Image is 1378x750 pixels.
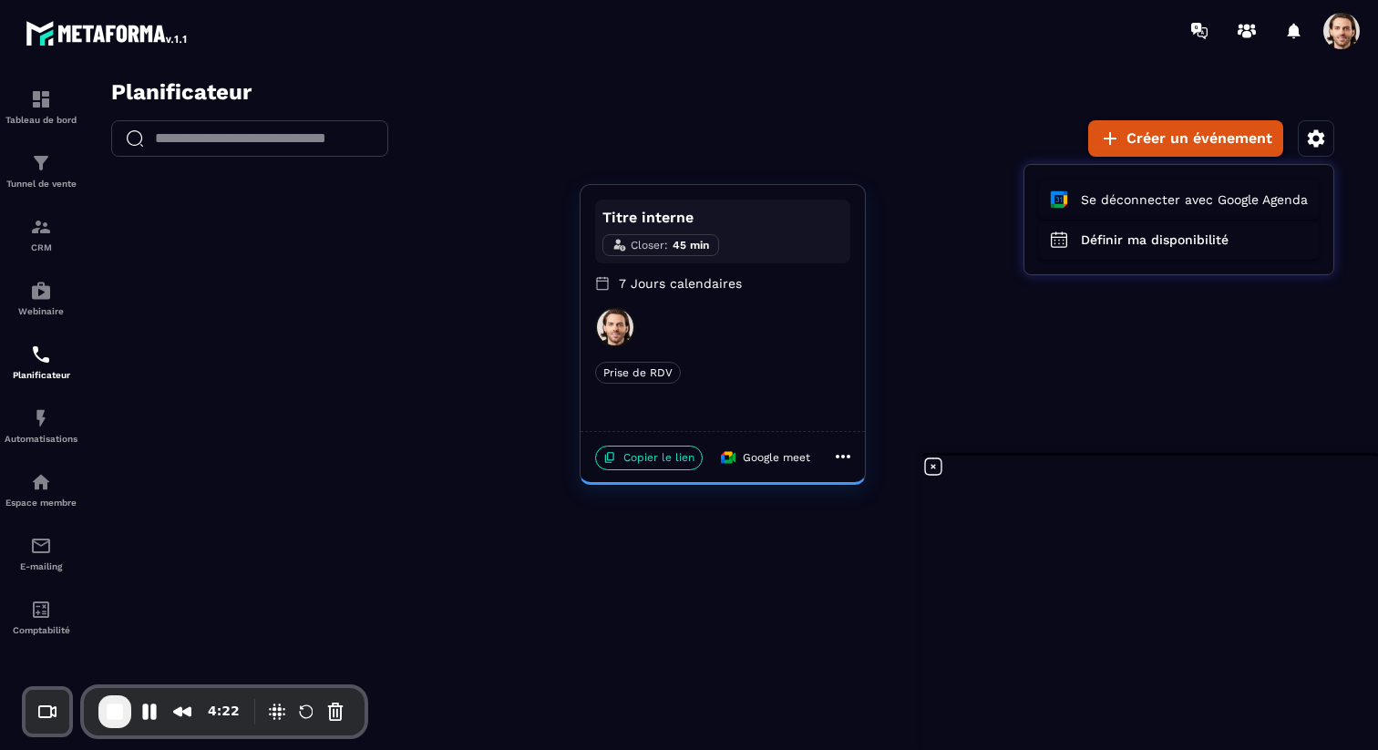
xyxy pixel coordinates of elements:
[5,75,77,139] a: formationformationTableau de bord
[5,434,77,444] p: Automatisations
[26,16,190,49] img: logo
[5,179,77,189] p: Tunnel de vente
[5,561,77,571] p: E-mailing
[5,457,77,521] a: automationsautomationsEspace membre
[5,370,77,380] p: Planificateur
[5,585,77,649] a: accountantaccountantComptabilité
[5,242,77,252] p: CRM
[953,140,1233,180] button: Définir ma disponibilité
[5,115,77,125] p: Tableau de bord
[5,139,77,202] a: formationformationTunnel de vente
[30,344,52,365] img: scheduler
[953,100,1233,140] button: Se déconnecter avec Google Agenda
[30,88,52,110] img: formation
[5,202,77,266] a: formationformationCRM
[30,152,52,174] img: formation
[5,625,77,635] p: Comptabilité
[30,599,52,621] img: accountant
[5,394,77,457] a: automationsautomationsAutomatisations
[5,521,77,585] a: emailemailE-mailing
[5,498,77,508] p: Espace membre
[5,330,77,394] a: schedulerschedulerPlanificateur
[5,306,77,316] p: Webinaire
[30,216,52,238] img: formation
[30,471,52,493] img: automations
[30,407,52,429] img: automations
[30,535,52,557] img: email
[5,266,77,330] a: automationsautomationsWebinaire
[30,280,52,302] img: automations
